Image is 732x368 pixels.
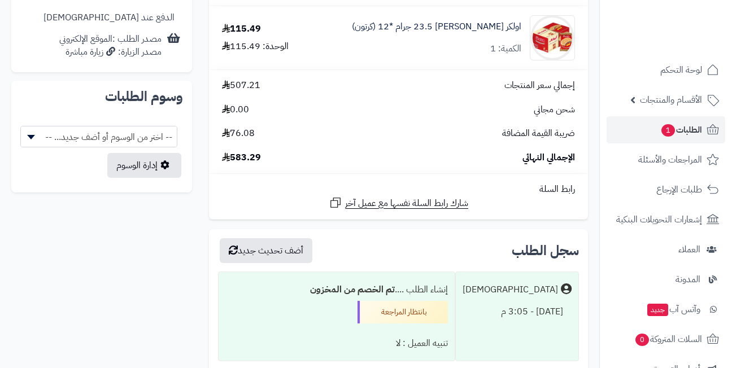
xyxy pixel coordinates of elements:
[634,331,702,347] span: السلات المتروكة
[222,151,261,164] span: 583.29
[676,271,700,287] span: المدونة
[530,15,574,60] img: 1755440601-download%20(2)-90x90.jpeg
[607,326,725,353] a: السلات المتروكة0
[638,152,702,168] span: المراجعات والأسئلة
[59,33,162,59] div: مصدر الطلب :الموقع الإلكتروني
[20,126,177,147] span: -- اختر من الوسوم أو أضف جديد... --
[607,146,725,173] a: المراجعات والأسئلة
[107,153,181,178] a: إدارة الوسوم
[660,62,702,78] span: لوحة التحكم
[490,42,521,55] div: الكمية: 1
[607,296,725,323] a: وآتس آبجديد
[616,212,702,227] span: إشعارات التحويلات البنكية
[310,283,395,296] b: تم الخصم من المخزون
[59,46,162,59] div: مصدر الزيارة: زيارة مباشرة
[220,238,312,263] button: أضف تحديث جديد
[512,244,579,257] h3: سجل الطلب
[222,103,249,116] span: 0.00
[646,301,700,317] span: وآتس آب
[678,242,700,257] span: العملاء
[329,196,468,210] a: شارك رابط السلة نفسها مع عميل آخر
[225,279,448,301] div: إنشاء الطلب ....
[534,103,575,116] span: شحن مجاني
[222,23,261,36] div: 115.49
[607,206,725,233] a: إشعارات التحويلات البنكية
[502,127,575,140] span: ضريبة القيمة المضافة
[222,127,255,140] span: 76.08
[660,122,702,138] span: الطلبات
[21,126,177,148] span: -- اختر من الوسوم أو أضف جديد... --
[352,20,521,33] a: اولكر [PERSON_NAME] 23.5 جرام *12 (كرتون)
[463,301,572,323] div: [DATE] - 3:05 م
[661,124,675,137] span: 1
[640,92,702,108] span: الأقسام والمنتجات
[225,332,448,354] div: تنبيه العميل : لا
[656,182,702,198] span: طلبات الإرجاع
[607,236,725,263] a: العملاء
[607,56,725,84] a: لوحة التحكم
[20,90,183,103] h2: وسوم الطلبات
[522,151,575,164] span: الإجمالي النهائي
[647,304,668,316] span: جديد
[43,11,175,24] div: الدفع عند [DEMOGRAPHIC_DATA]
[213,183,583,196] div: رابط السلة
[504,79,575,92] span: إجمالي سعر المنتجات
[635,334,649,346] span: 0
[358,301,448,323] div: بانتظار المراجعة
[222,79,260,92] span: 507.21
[607,176,725,203] a: طلبات الإرجاع
[607,266,725,293] a: المدونة
[607,116,725,143] a: الطلبات1
[463,283,558,296] div: [DEMOGRAPHIC_DATA]
[345,197,468,210] span: شارك رابط السلة نفسها مع عميل آخر
[222,40,289,53] div: الوحدة: 115.49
